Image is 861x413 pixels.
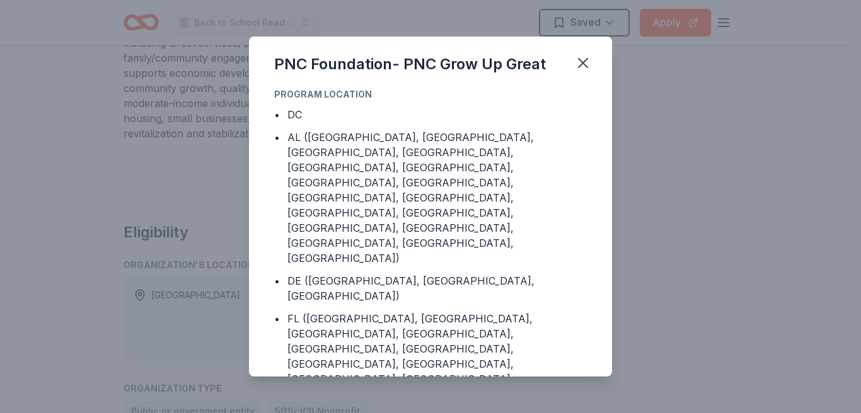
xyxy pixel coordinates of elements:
div: DE ([GEOGRAPHIC_DATA], [GEOGRAPHIC_DATA], [GEOGRAPHIC_DATA]) [287,273,587,303]
div: PNC Foundation- PNC Grow Up Great [274,54,546,74]
div: • [274,130,280,145]
div: Program Location [274,87,587,102]
div: AL ([GEOGRAPHIC_DATA], [GEOGRAPHIC_DATA], [GEOGRAPHIC_DATA], [GEOGRAPHIC_DATA], [GEOGRAPHIC_DATA]... [287,130,587,266]
div: • [274,273,280,288]
div: DC [287,107,302,122]
div: • [274,311,280,326]
div: • [274,107,280,122]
